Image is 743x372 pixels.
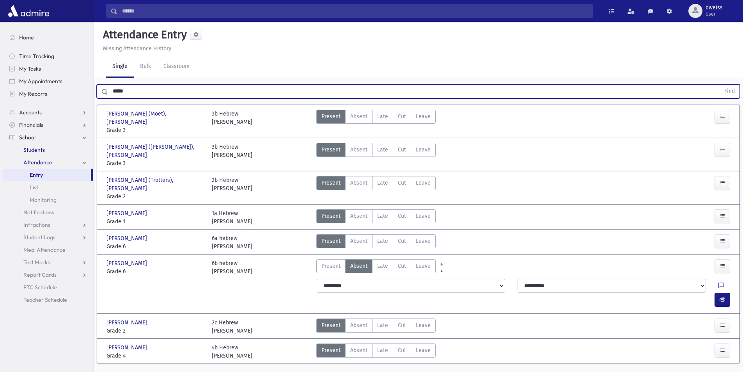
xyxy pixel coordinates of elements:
span: User [706,11,723,17]
span: Infractions [23,221,50,228]
span: Absent [350,212,367,220]
a: Report Cards [3,269,93,281]
span: [PERSON_NAME] ([PERSON_NAME]), [PERSON_NAME] [106,143,204,159]
a: Financials [3,119,93,131]
span: Present [321,146,340,154]
span: Present [321,179,340,187]
span: Student Logs [23,234,55,241]
span: Cut [398,146,406,154]
span: Monitoring [30,196,57,203]
span: Meal Attendance [23,246,66,253]
span: Present [321,346,340,354]
span: Attendance [23,159,52,166]
div: AttTypes [316,344,436,360]
span: Late [377,112,388,121]
span: Grade 6 [106,242,204,251]
span: Leave [416,262,431,270]
span: Absent [350,179,367,187]
div: AttTypes [316,143,436,167]
span: dweiss [706,5,723,11]
a: Notifications [3,206,93,219]
div: AttTypes [316,319,436,335]
a: PTC Schedule [3,281,93,294]
h5: Attendance Entry [100,28,187,41]
div: AttTypes [316,209,436,226]
span: Absent [350,321,367,329]
a: Teacher Schedule [3,294,93,306]
span: [PERSON_NAME] [106,319,149,327]
span: My Appointments [19,78,62,85]
span: Leave [416,112,431,121]
span: Cut [398,237,406,245]
span: Late [377,346,388,354]
span: Present [321,262,340,270]
div: AttTypes [316,234,436,251]
span: Present [321,321,340,329]
input: Search [117,4,592,18]
span: Home [19,34,34,41]
a: Home [3,31,93,44]
span: Cut [398,212,406,220]
div: 6b hebrew [PERSON_NAME] [212,259,252,276]
span: Late [377,262,388,270]
a: Test Marks [3,256,93,269]
span: Leave [416,321,431,329]
span: Cut [398,262,406,270]
div: 3b Hebrew [PERSON_NAME] [212,110,252,134]
span: Notifications [23,209,54,216]
div: 3b Hebrew [PERSON_NAME] [212,143,252,167]
span: My Reports [19,90,47,97]
img: AdmirePro [6,3,51,19]
span: Leave [416,179,431,187]
span: Grade 2 [106,327,204,335]
div: AttTypes [316,110,436,134]
span: Present [321,112,340,121]
span: Late [377,179,388,187]
span: [PERSON_NAME] [106,259,149,267]
span: Cut [398,179,406,187]
a: Students [3,144,93,156]
span: Leave [416,146,431,154]
a: My Tasks [3,62,93,75]
span: Absent [350,146,367,154]
span: PTC Schedule [23,284,57,291]
a: Missing Attendance History [100,45,171,52]
a: My Reports [3,87,93,100]
a: Entry [3,169,91,181]
span: Late [377,321,388,329]
a: Time Tracking [3,50,93,62]
div: 1a Hebrew [PERSON_NAME] [212,209,252,226]
span: Financials [19,121,43,128]
span: Grade 2 [106,192,204,201]
span: My Tasks [19,65,41,72]
span: Students [23,146,45,153]
span: Late [377,212,388,220]
div: 4b Hebrew [PERSON_NAME] [212,344,252,360]
span: Grade 3 [106,126,204,134]
span: Late [377,146,388,154]
button: Find [720,85,739,98]
span: Teacher Schedule [23,296,67,303]
div: AttTypes [316,176,436,201]
span: [PERSON_NAME] [106,344,149,352]
span: Accounts [19,109,42,116]
a: List [3,181,93,194]
span: Present [321,212,340,220]
span: Absent [350,346,367,354]
span: Grade 6 [106,267,204,276]
div: 2b Hebrew [PERSON_NAME] [212,176,252,201]
a: Infractions [3,219,93,231]
span: Grade 1 [106,217,204,226]
div: 2c Hebrew [PERSON_NAME] [212,319,252,335]
div: 6a hebrew [PERSON_NAME] [212,234,252,251]
a: Accounts [3,106,93,119]
span: Present [321,237,340,245]
span: Absent [350,237,367,245]
a: My Appointments [3,75,93,87]
span: School [19,134,35,141]
span: Cut [398,346,406,354]
span: Time Tracking [19,53,54,60]
div: AttTypes [316,259,436,276]
span: Cut [398,112,406,121]
span: [PERSON_NAME] (Trotters), [PERSON_NAME] [106,176,204,192]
